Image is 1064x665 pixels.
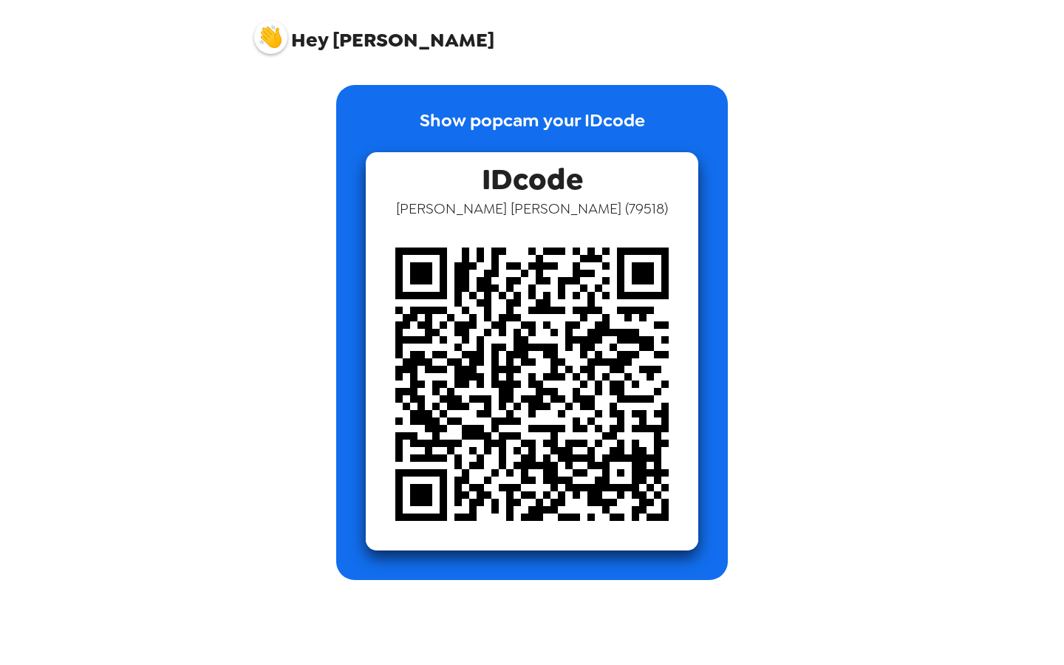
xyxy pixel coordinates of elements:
[396,199,668,218] span: [PERSON_NAME] [PERSON_NAME] ( 79518 )
[254,13,494,50] span: [PERSON_NAME]
[482,152,583,199] span: IDcode
[420,107,645,152] p: Show popcam your IDcode
[366,218,698,550] img: qr code
[291,27,328,53] span: Hey
[254,21,287,54] img: profile pic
